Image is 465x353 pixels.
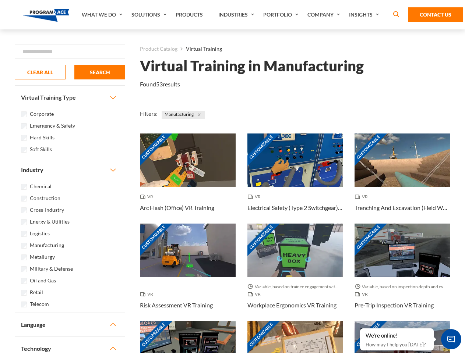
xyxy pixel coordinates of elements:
label: Emergency & Safety [30,122,75,130]
input: Manufacturing [21,243,27,249]
input: Soft Skills [21,147,27,153]
button: Close [195,111,203,119]
label: Oil and Gas [30,277,56,285]
label: Soft Skills [30,145,52,153]
button: CLEAR ALL [15,65,66,79]
label: Metallurgy [30,253,55,261]
input: Cross-Industry [21,207,27,213]
p: Found results [140,80,180,89]
label: Cross-Industry [30,206,64,214]
nav: breadcrumb [140,44,450,54]
span: Filters: [140,110,158,117]
p: How may I help you [DATE]? [366,340,428,349]
label: Construction [30,194,60,202]
span: VR [140,193,156,200]
input: Telecom [21,302,27,307]
input: Logistics [21,231,27,237]
a: Product Catalog [140,44,177,54]
span: Chat Widget [441,329,461,349]
label: Retail [30,288,43,296]
em: 53 [156,81,163,88]
h3: Risk Assessment VR Training [140,301,213,310]
span: VR [355,290,371,298]
label: Manufacturing [30,241,64,249]
span: Variable, based on trainee engagement with exercises. [247,283,343,290]
label: Military & Defense [30,265,73,273]
span: VR [247,290,264,298]
h1: Virtual Training in Manufacturing [140,60,364,72]
input: Hard Skills [21,135,27,141]
label: Telecom [30,300,49,308]
a: Customizable Thumbnail - Arc Flash (Office) VR Training VR Arc Flash (Office) VR Training [140,133,236,224]
a: Customizable Thumbnail - Pre-Trip Inspection VR Training Variable, based on inspection depth and ... [355,224,450,321]
img: Program-Ace [23,9,70,22]
label: Hard Skills [30,133,54,142]
input: Emergency & Safety [21,123,27,129]
a: Customizable Thumbnail - Workplace Ergonomics VR Training Variable, based on trainee engagement w... [247,224,343,321]
button: Virtual Training Type [15,86,125,109]
h3: Trenching And Excavation (Field Work) VR Training [355,203,450,212]
h3: Workplace Ergonomics VR Training [247,301,337,310]
h3: Pre-Trip Inspection VR Training [355,301,434,310]
a: Customizable Thumbnail - Trenching And Excavation (Field Work) VR Training VR Trenching And Excav... [355,133,450,224]
label: Logistics [30,229,50,238]
button: Language [15,313,125,336]
li: Virtual Training [177,44,222,54]
a: Customizable Thumbnail - Risk Assessment VR Training VR Risk Assessment VR Training [140,224,236,321]
a: Customizable Thumbnail - Electrical Safety (Type 2 Switchgear) VR Training VR Electrical Safety (... [247,133,343,224]
span: Manufacturing [162,111,205,119]
a: Contact Us [408,7,463,22]
input: Oil and Gas [21,278,27,284]
h3: Electrical Safety (Type 2 Switchgear) VR Training [247,203,343,212]
span: VR [355,193,371,200]
input: Energy & Utilities [21,219,27,225]
div: We're online! [366,332,428,339]
span: VR [247,193,264,200]
label: Corporate [30,110,54,118]
input: Corporate [21,111,27,117]
label: Energy & Utilities [30,218,70,226]
span: Variable, based on inspection depth and event interaction. [355,283,450,290]
input: Chemical [21,184,27,190]
input: Military & Defense [21,266,27,272]
span: VR [140,290,156,298]
button: Industry [15,158,125,182]
label: Chemical [30,182,52,190]
h3: Arc Flash (Office) VR Training [140,203,214,212]
input: Metallurgy [21,254,27,260]
input: Retail [21,290,27,296]
input: Construction [21,196,27,202]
